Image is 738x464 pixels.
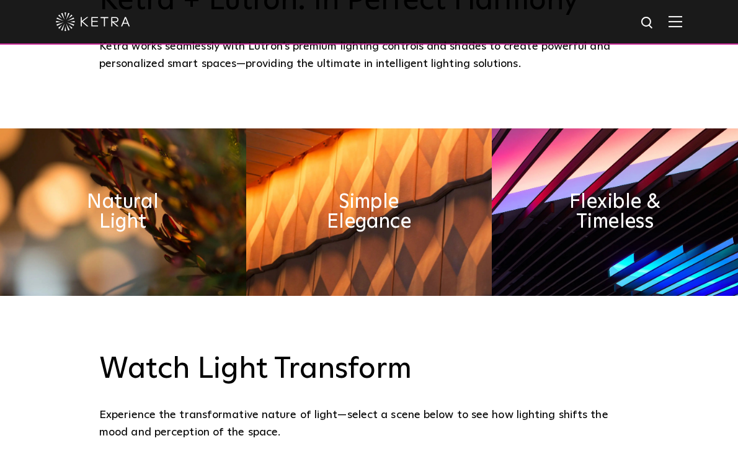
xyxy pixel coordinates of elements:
h2: Flexible & Timeless [553,192,676,232]
img: search icon [640,16,656,31]
h2: Simple Elegance [308,192,430,232]
img: ketra-logo-2019-white [56,12,130,31]
h3: Watch Light Transform [99,352,639,388]
img: Hamburger%20Nav.svg [669,16,682,27]
img: flexible_timeless_ketra [492,128,738,296]
img: simple_elegance [246,128,492,296]
div: Ketra works seamlessly with Lutron’s premium lighting controls and shades to create powerful and ... [99,38,639,73]
p: Experience the transformative nature of light—select a scene below to see how lighting shifts the... [99,406,639,442]
h2: Natural Light [61,192,184,232]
